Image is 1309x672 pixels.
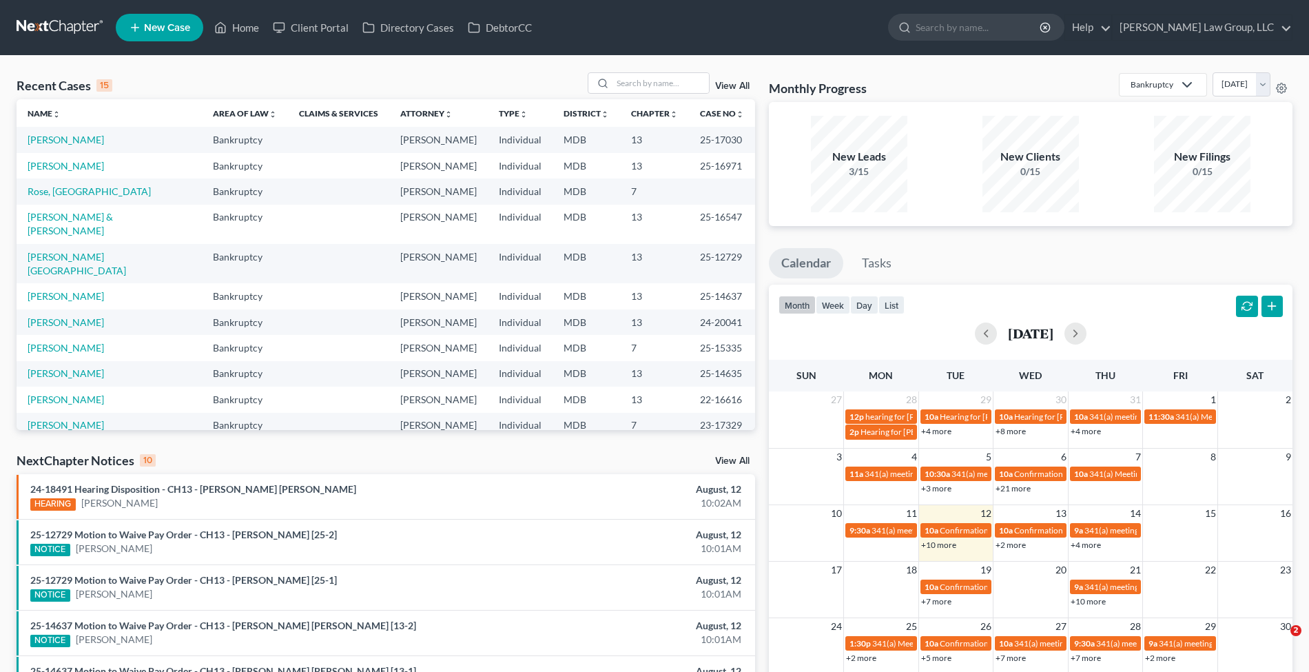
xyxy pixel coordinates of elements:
[553,244,620,283] td: MDB
[869,369,893,381] span: Mon
[389,387,488,412] td: [PERSON_NAME]
[849,638,871,649] span: 1:30p
[940,411,1047,422] span: Hearing for [PERSON_NAME]
[1071,540,1101,550] a: +4 more
[689,244,755,283] td: 25-12729
[202,361,288,387] td: Bankruptcy
[266,15,355,40] a: Client Portal
[905,505,918,522] span: 11
[1209,449,1217,465] span: 8
[30,574,337,586] a: 25-12729 Motion to Waive Pay Order - CH13 - [PERSON_NAME] [25-1]
[513,528,741,542] div: August, 12
[921,596,951,607] a: +7 more
[835,449,843,465] span: 3
[1019,369,1042,381] span: Wed
[400,108,453,119] a: Attorneyunfold_more
[999,411,1013,422] span: 10a
[389,244,488,283] td: [PERSON_NAME]
[389,361,488,387] td: [PERSON_NAME]
[28,108,61,119] a: Nameunfold_more
[996,426,1026,436] a: +8 more
[811,149,907,165] div: New Leads
[1014,638,1081,649] span: 341(a) meeting for
[513,496,741,510] div: 10:02AM
[488,387,553,412] td: Individual
[488,127,553,152] td: Individual
[553,283,620,309] td: MDB
[1074,525,1083,536] span: 9a
[513,573,741,587] div: August, 12
[389,309,488,335] td: [PERSON_NAME]
[513,542,741,556] div: 10:01AM
[519,110,528,119] i: unfold_more
[715,81,750,91] a: View All
[620,335,689,360] td: 7
[30,483,356,495] a: 24-18491 Hearing Disposition - CH13 - [PERSON_NAME] [PERSON_NAME]
[1113,15,1292,40] a: [PERSON_NAME] Law Group, LLC
[202,179,288,204] td: Bankruptcy
[1054,391,1068,408] span: 30
[202,153,288,179] td: Bankruptcy
[1060,449,1068,465] span: 6
[872,525,1144,536] span: 341(a) meeting for [PERSON_NAME] & [PERSON_NAME] [PERSON_NAME]
[829,505,843,522] span: 10
[620,179,689,204] td: 7
[999,525,1013,536] span: 10a
[488,335,553,360] td: Individual
[796,369,816,381] span: Sun
[389,153,488,179] td: [PERSON_NAME]
[202,205,288,244] td: Bankruptcy
[1071,426,1101,436] a: +4 more
[689,205,755,244] td: 25-16547
[1148,411,1174,422] span: 11:30a
[979,505,993,522] span: 12
[620,387,689,412] td: 13
[1071,653,1101,663] a: +7 more
[1014,411,1122,422] span: Hearing for [PERSON_NAME]
[1290,625,1301,636] span: 2
[202,283,288,309] td: Bankruptcy
[1128,505,1142,522] span: 14
[865,469,998,479] span: 341(a) meeting for [PERSON_NAME]
[1284,391,1292,408] span: 2
[829,391,843,408] span: 27
[916,14,1042,40] input: Search by name...
[52,110,61,119] i: unfold_more
[689,335,755,360] td: 25-15335
[444,110,453,119] i: unfold_more
[1209,391,1217,408] span: 1
[553,309,620,335] td: MDB
[488,153,553,179] td: Individual
[288,99,389,127] th: Claims & Services
[488,309,553,335] td: Individual
[982,149,1079,165] div: New Clients
[982,165,1079,179] div: 0/15
[488,361,553,387] td: Individual
[846,653,876,663] a: +2 more
[513,619,741,633] div: August, 12
[1096,638,1229,649] span: 341(a) meeting for [PERSON_NAME]
[213,108,277,119] a: Area of Lawunfold_more
[513,482,741,496] div: August, 12
[28,160,104,172] a: [PERSON_NAME]
[940,638,1096,649] span: Confirmation hearing for [PERSON_NAME]
[1134,449,1142,465] span: 7
[620,361,689,387] td: 13
[553,413,620,438] td: MDB
[1175,411,1309,422] span: 341(a) Meeting for [PERSON_NAME]
[951,469,1084,479] span: 341(a) meeting for [PERSON_NAME]
[905,391,918,408] span: 28
[689,153,755,179] td: 25-16971
[1014,525,1171,536] span: Confirmation hearing for [PERSON_NAME]
[269,110,277,119] i: unfold_more
[612,73,709,93] input: Search by name...
[996,540,1026,550] a: +2 more
[461,15,539,40] a: DebtorCC
[601,110,609,119] i: unfold_more
[925,411,938,422] span: 10a
[1054,618,1068,635] span: 27
[96,79,112,92] div: 15
[389,335,488,360] td: [PERSON_NAME]
[620,153,689,179] td: 13
[17,77,112,94] div: Recent Cases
